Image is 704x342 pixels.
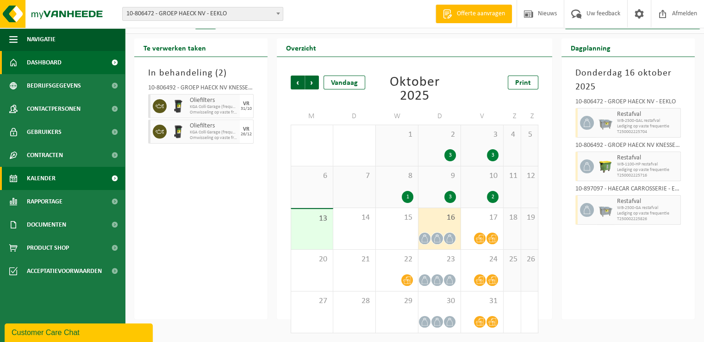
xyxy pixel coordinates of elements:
span: 30 [423,296,456,306]
span: 19 [526,213,534,223]
span: 8 [380,171,413,181]
span: 27 [296,296,328,306]
span: WB-2500-GA restafval [617,205,678,211]
span: Omwisseling op vaste frequentie (incl. verwerking) [190,110,237,115]
div: 10-806492 - GROEP HAECK NV KNESSELARE - AALTER [148,85,254,94]
span: WB-1100-HP restafval [617,162,678,167]
span: 6 [296,171,328,181]
div: 10-897097 - HAECAR CARROSSERIE - EEKLO [575,186,681,195]
span: 11 [508,171,516,181]
span: Bedrijfsgegevens [27,74,81,97]
span: T250002225704 [617,129,678,135]
span: WB-2500-GAL restafval [617,118,678,124]
span: 22 [380,254,413,265]
span: 10 [466,171,498,181]
a: Offerte aanvragen [436,5,512,23]
img: WB-1100-HPE-GN-50 [598,159,612,173]
div: 26/12 [241,132,252,137]
h3: In behandeling ( ) [148,66,254,80]
span: Contactpersonen [27,97,81,120]
div: VR [243,101,249,107]
span: 29 [380,296,413,306]
img: WB-2500-GAL-GY-04 [598,116,612,130]
span: 16 [423,213,456,223]
span: Restafval [617,198,678,205]
h2: Te verwerken taken [134,38,215,57]
span: Volgende [305,76,319,89]
span: Offerte aanvragen [455,9,507,19]
td: D [333,108,376,125]
span: T250002225826 [617,216,678,222]
span: 12 [526,171,534,181]
span: Restafval [617,111,678,118]
span: 21 [338,254,371,265]
h3: Donderdag 16 oktober 2025 [575,66,681,94]
span: Documenten [27,213,66,236]
iframe: chat widget [5,322,155,342]
div: Oktober 2025 [376,76,453,103]
span: 28 [338,296,371,306]
span: 2 [423,130,456,140]
img: WB-0240-HPE-BK-01 [171,99,185,113]
span: 13 [296,214,328,224]
span: Lediging op vaste frequentie [617,124,678,129]
span: Gebruikers [27,120,62,144]
span: KGA Colli Garage (frequentie) [190,104,237,110]
h2: Dagplanning [561,38,620,57]
a: Print [508,76,538,89]
span: Lediging op vaste frequentie [617,167,678,173]
span: 9 [423,171,456,181]
span: 17 [466,213,498,223]
div: 10-806492 - GROEP HAECK NV KNESSELARE - AALTER [575,142,681,152]
span: Product Shop [27,236,69,260]
div: 1 [402,191,413,203]
span: Oliefilters [190,122,237,130]
span: Oliefilters [190,97,237,104]
span: 2 [218,69,224,78]
td: Z [504,108,521,125]
img: WB-2500-GAL-GY-01 [598,203,612,217]
span: 3 [466,130,498,140]
span: 1 [380,130,413,140]
span: Restafval [617,154,678,162]
span: Navigatie [27,28,56,51]
div: 31/10 [241,107,252,111]
td: Z [521,108,539,125]
span: Dashboard [27,51,62,74]
span: 18 [508,213,516,223]
span: 25 [508,254,516,265]
span: Rapportage [27,190,62,213]
span: Vorige [291,76,305,89]
div: 3 [487,149,498,161]
td: M [291,108,333,125]
div: 2 [487,191,498,203]
h2: Overzicht [277,38,325,57]
span: 15 [380,213,413,223]
span: Omwisseling op vaste frequentie (incl. verwerking) [190,135,237,141]
span: Print [515,79,531,87]
span: Lediging op vaste frequentie [617,211,678,216]
td: D [418,108,461,125]
span: 23 [423,254,456,265]
div: 3 [444,149,456,161]
div: Vandaag [324,76,365,89]
td: W [376,108,418,125]
span: 20 [296,254,328,265]
span: 5 [526,130,534,140]
span: 26 [526,254,534,265]
span: 4 [508,130,516,140]
div: 10-806472 - GROEP HAECK NV - EEKLO [575,99,681,108]
img: WB-0240-HPE-BK-01 [171,125,185,139]
span: 10-806472 - GROEP HAECK NV - EEKLO [122,7,283,21]
span: 14 [338,213,371,223]
span: Kalender [27,167,56,190]
span: 7 [338,171,371,181]
span: T250002225716 [617,173,678,178]
span: 31 [466,296,498,306]
span: KGA Colli Garage (frequentie) [190,130,237,135]
span: Contracten [27,144,63,167]
td: V [461,108,504,125]
span: 24 [466,254,498,265]
span: 10-806472 - GROEP HAECK NV - EEKLO [123,7,283,20]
